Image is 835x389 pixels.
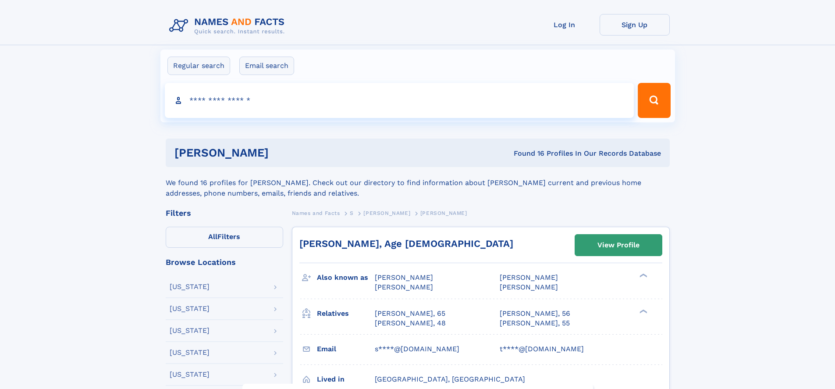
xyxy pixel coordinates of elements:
[500,273,558,282] span: [PERSON_NAME]
[391,149,661,158] div: Found 16 Profiles In Our Records Database
[575,235,662,256] a: View Profile
[375,309,445,318] a: [PERSON_NAME], 65
[317,342,375,357] h3: Email
[637,273,648,278] div: ❯
[375,318,446,328] a: [PERSON_NAME], 48
[170,349,210,356] div: [US_STATE]
[170,327,210,334] div: [US_STATE]
[500,309,570,318] a: [PERSON_NAME], 56
[638,83,670,118] button: Search Button
[166,227,283,248] label: Filters
[375,273,433,282] span: [PERSON_NAME]
[208,232,217,241] span: All
[363,207,410,218] a: [PERSON_NAME]
[170,283,210,290] div: [US_STATE]
[317,270,375,285] h3: Also known as
[167,57,230,75] label: Regular search
[292,207,340,218] a: Names and Facts
[375,375,525,383] span: [GEOGRAPHIC_DATA], [GEOGRAPHIC_DATA]
[350,207,354,218] a: S
[166,209,283,217] div: Filters
[239,57,294,75] label: Email search
[166,258,283,266] div: Browse Locations
[500,283,558,291] span: [PERSON_NAME]
[637,308,648,314] div: ❯
[170,371,210,378] div: [US_STATE]
[375,283,433,291] span: [PERSON_NAME]
[165,83,634,118] input: search input
[350,210,354,216] span: S
[600,14,670,36] a: Sign Up
[174,147,391,158] h1: [PERSON_NAME]
[170,305,210,312] div: [US_STATE]
[317,306,375,321] h3: Relatives
[317,372,375,387] h3: Lived in
[597,235,640,255] div: View Profile
[529,14,600,36] a: Log In
[420,210,467,216] span: [PERSON_NAME]
[166,14,292,38] img: Logo Names and Facts
[500,318,570,328] a: [PERSON_NAME], 55
[166,167,670,199] div: We found 16 profiles for [PERSON_NAME]. Check out our directory to find information about [PERSON...
[363,210,410,216] span: [PERSON_NAME]
[299,238,513,249] a: [PERSON_NAME], Age [DEMOGRAPHIC_DATA]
